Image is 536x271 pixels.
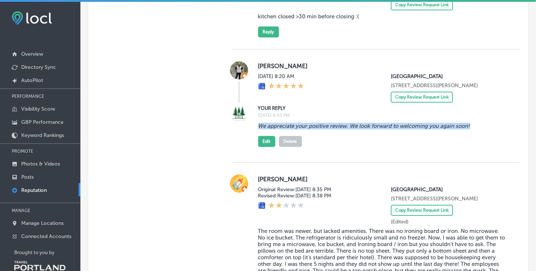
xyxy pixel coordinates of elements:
p: Photos & Videos [21,161,60,167]
p: AutoPilot [21,77,43,83]
div: 5 Stars [268,82,304,90]
p: Manage Locations [21,220,64,226]
p: 4901 NE Five Oaks Dr [391,196,508,202]
p: Reputation [21,187,47,193]
p: 4901 NE Five Oaks Dr [391,82,508,89]
div: 2 Stars [268,202,304,210]
label: [DATE] 6:03 PM [258,113,508,118]
p: Brought to you by [14,250,80,255]
button: Reply [258,26,279,37]
p: Connected Accounts [21,233,71,240]
label: [PERSON_NAME] [258,62,508,70]
p: Keyword Rankings [21,132,64,138]
blockquote: kitchen closed >30 min before closing :( [258,13,508,20]
p: Cedartree Hotel [391,73,443,79]
p: Overview [21,51,43,57]
button: Copy Review Request Link [391,92,453,103]
p: Visibility Score [21,106,55,112]
label: [PERSON_NAME] [258,175,508,183]
button: Copy Review Request Link [391,205,453,216]
label: Revised Review: [DATE] 8:38 PM [258,193,332,199]
img: Travel Portland [14,261,65,271]
label: (Edited) [391,219,408,225]
img: fda3e92497d09a02dc62c9cd864e3231.png [12,11,52,25]
p: GBP Performance [21,119,64,125]
label: Original Review: [DATE] 8:35 PM [258,186,332,193]
p: Cedartree Hotel [391,186,443,193]
img: Image [230,104,248,123]
blockquote: We appreciate your positive review. We look forward to welcoming you again soon! [258,123,508,129]
button: Edit [258,136,275,147]
label: YOUR REPLY [258,105,508,111]
p: Directory Sync [21,64,56,70]
label: [DATE] 8:20 AM [258,73,304,79]
button: Delete [279,136,302,147]
p: Posts [21,174,34,180]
